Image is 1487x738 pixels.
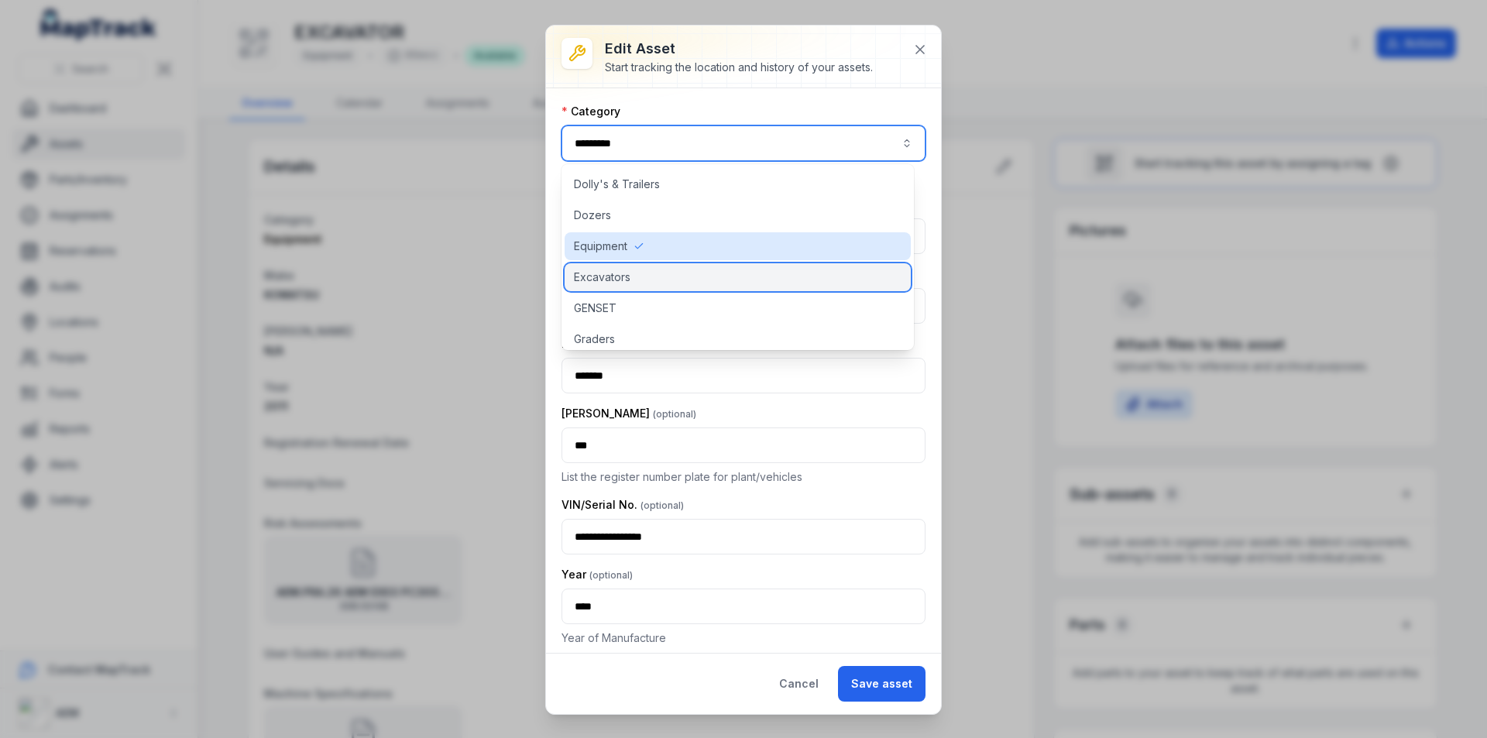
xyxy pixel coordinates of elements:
[838,666,926,702] button: Save asset
[561,104,620,119] label: Category
[561,630,926,646] p: Year of Manufacture
[574,208,611,223] span: Dozers
[766,666,832,702] button: Cancel
[574,239,627,254] span: Equipment
[561,497,684,513] label: VIN/Serial No.
[561,469,926,485] p: List the register number plate for plant/vehicles
[574,331,615,347] span: Graders
[574,177,660,192] span: Dolly's & Trailers
[561,567,633,582] label: Year
[574,269,630,285] span: Excavators
[574,300,616,316] span: GENSET
[561,406,696,421] label: [PERSON_NAME]
[605,60,873,75] div: Start tracking the location and history of your assets.
[605,38,873,60] h3: Edit asset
